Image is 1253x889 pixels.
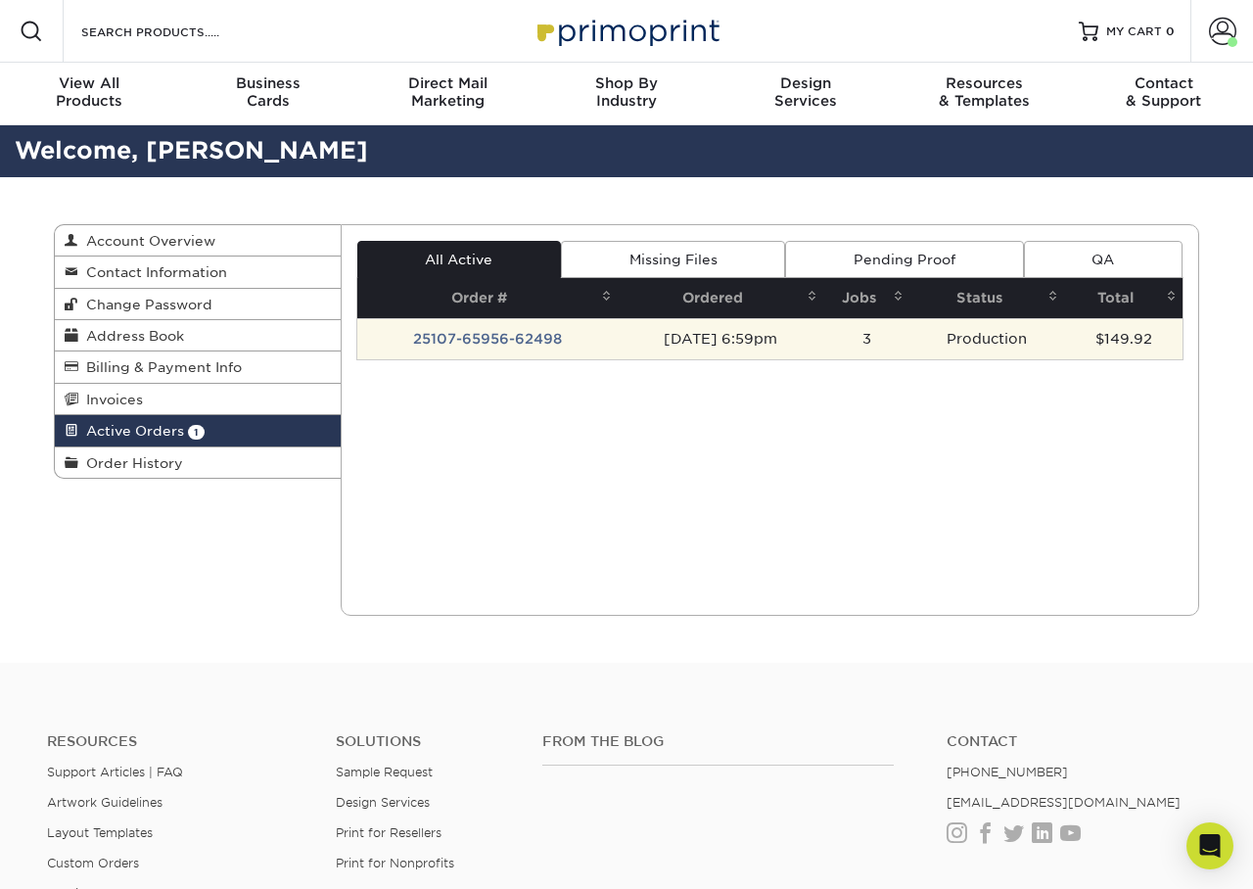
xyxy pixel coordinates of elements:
th: Total [1064,278,1183,318]
h4: Resources [47,733,306,750]
span: Active Orders [78,423,184,439]
span: Change Password [78,297,212,312]
th: Order # [357,278,618,318]
span: Business [179,74,358,92]
div: Marketing [358,74,537,110]
a: Artwork Guidelines [47,795,162,810]
div: Open Intercom Messenger [1186,822,1233,869]
a: Direct MailMarketing [358,63,537,125]
span: Address Book [78,328,184,344]
a: BusinessCards [179,63,358,125]
div: & Templates [895,74,1074,110]
div: & Support [1074,74,1253,110]
th: Ordered [618,278,823,318]
th: Status [909,278,1064,318]
input: SEARCH PRODUCTS..... [79,20,270,43]
a: Order History [55,447,341,478]
a: Contact& Support [1074,63,1253,125]
span: MY CART [1106,23,1162,40]
a: Billing & Payment Info [55,351,341,383]
a: Change Password [55,289,341,320]
td: Production [909,318,1064,359]
a: DesignServices [716,63,895,125]
a: [EMAIL_ADDRESS][DOMAIN_NAME] [947,795,1181,810]
span: Order History [78,455,183,471]
div: Cards [179,74,358,110]
a: Missing Files [561,241,785,278]
a: All Active [357,241,561,278]
a: Sample Request [336,765,433,779]
span: Contact Information [78,264,227,280]
div: Services [716,74,895,110]
a: Contact [947,733,1206,750]
a: QA [1024,241,1183,278]
td: $149.92 [1064,318,1183,359]
a: Invoices [55,384,341,415]
td: 3 [823,318,909,359]
a: Resources& Templates [895,63,1074,125]
td: [DATE] 6:59pm [618,318,823,359]
span: Account Overview [78,233,215,249]
span: Resources [895,74,1074,92]
td: 25107-65956-62498 [357,318,618,359]
a: Account Overview [55,225,341,257]
span: Shop By [537,74,717,92]
span: Contact [1074,74,1253,92]
div: Industry [537,74,717,110]
a: Shop ByIndustry [537,63,717,125]
span: Billing & Payment Info [78,359,242,375]
img: Primoprint [529,10,724,52]
h4: From the Blog [542,733,894,750]
span: 1 [188,425,205,440]
a: Contact Information [55,257,341,288]
h4: Solutions [336,733,513,750]
th: Jobs [823,278,909,318]
a: Support Articles | FAQ [47,765,183,779]
a: [PHONE_NUMBER] [947,765,1068,779]
span: Direct Mail [358,74,537,92]
a: Design Services [336,795,430,810]
a: Address Book [55,320,341,351]
span: Invoices [78,392,143,407]
span: 0 [1166,24,1175,38]
a: Pending Proof [785,241,1023,278]
a: Active Orders 1 [55,415,341,446]
span: Design [716,74,895,92]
